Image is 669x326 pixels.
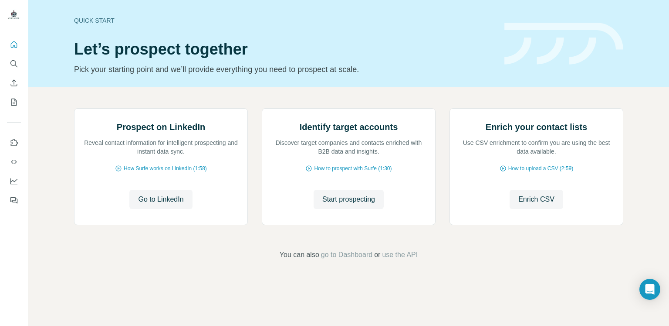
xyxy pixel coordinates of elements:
span: How Surfe works on LinkedIn (1:58) [124,165,207,172]
h2: Enrich your contact lists [486,121,587,133]
span: How to prospect with Surfe (1:30) [314,165,392,172]
h2: Identify target accounts [300,121,398,133]
h1: Let’s prospect together [74,41,494,58]
span: How to upload a CSV (2:59) [508,165,573,172]
h2: Prospect on LinkedIn [117,121,205,133]
p: Reveal contact information for intelligent prospecting and instant data sync. [83,138,239,156]
button: Quick start [7,37,21,52]
button: Go to LinkedIn [129,190,192,209]
button: Feedback [7,192,21,208]
button: Enrich CSV [7,75,21,91]
div: Quick start [74,16,494,25]
span: Enrich CSV [518,194,554,205]
button: Dashboard [7,173,21,189]
div: Open Intercom Messenger [639,279,660,300]
span: Go to LinkedIn [138,194,183,205]
button: Search [7,56,21,72]
button: Start prospecting [314,190,384,209]
p: Pick your starting point and we’ll provide everything you need to prospect at scale. [74,63,494,75]
button: use the API [382,250,418,260]
button: Use Surfe API [7,154,21,170]
span: or [374,250,380,260]
p: Use CSV enrichment to confirm you are using the best data available. [459,138,614,156]
button: My lists [7,94,21,110]
button: go to Dashboard [321,250,372,260]
span: Start prospecting [322,194,375,205]
span: You can also [280,250,319,260]
img: Avatar [7,9,21,23]
button: Use Surfe on LinkedIn [7,135,21,151]
button: Enrich CSV [510,190,563,209]
p: Discover target companies and contacts enriched with B2B data and insights. [271,138,426,156]
img: banner [504,23,623,65]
